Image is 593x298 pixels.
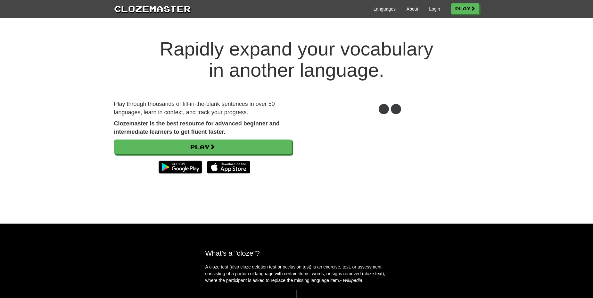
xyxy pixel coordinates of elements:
[407,6,418,12] a: About
[114,120,280,135] strong: Clozemaster is the best resource for advanced beginner and intermediate learners to get fluent fa...
[429,6,440,12] a: Login
[114,3,191,14] a: Clozemaster
[205,264,388,284] p: A cloze test (also cloze deletion test or occlusion test) is an exercise, test, or assessment con...
[205,249,388,257] h2: What's a "cloze"?
[340,278,362,283] em: - Wikipedia
[114,140,292,154] a: Play
[114,100,292,116] p: Play through thousands of fill-in-the-blank sentences in over 50 languages, learn in context, and...
[155,158,205,177] img: Get it on Google Play
[374,6,396,12] a: Languages
[451,3,479,14] a: Play
[207,161,250,174] img: Download_on_the_App_Store_Badge_US-UK_135x40-25178aeef6eb6b83b96f5f2d004eda3bffbb37122de64afbaef7...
